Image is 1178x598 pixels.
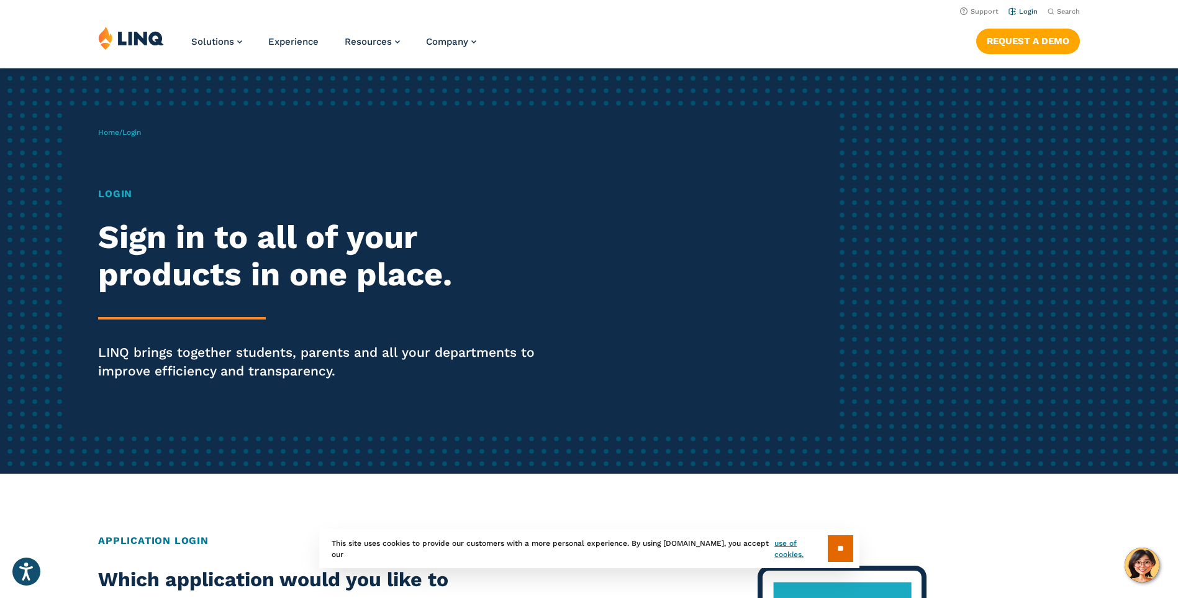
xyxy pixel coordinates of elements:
span: Company [426,36,468,47]
span: Resources [345,36,392,47]
a: Experience [268,36,319,47]
h2: Application Login [98,533,1080,548]
div: This site uses cookies to provide our customers with a more personal experience. By using [DOMAIN... [319,529,859,568]
span: Search [1057,7,1080,16]
a: Company [426,36,476,47]
nav: Primary Navigation [191,26,476,67]
img: LINQ | K‑12 Software [98,26,164,50]
h2: Sign in to all of your products in one place. [98,219,552,293]
a: Support [960,7,999,16]
span: Login [122,128,141,137]
span: Solutions [191,36,234,47]
a: Solutions [191,36,242,47]
a: Resources [345,36,400,47]
button: Open Search Bar [1048,7,1080,16]
a: Login [1008,7,1038,16]
span: / [98,128,141,137]
p: LINQ brings together students, parents and all your departments to improve efficiency and transpa... [98,343,552,380]
h1: Login [98,186,552,201]
a: Request a Demo [976,29,1080,53]
button: Hello, have a question? Let’s chat. [1125,548,1159,582]
nav: Button Navigation [976,26,1080,53]
a: use of cookies. [774,538,827,560]
a: Home [98,128,119,137]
